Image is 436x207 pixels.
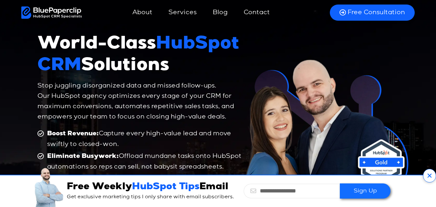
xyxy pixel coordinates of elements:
[21,6,82,19] img: BluePaperClip Logo White
[82,5,322,20] nav: Menu
[47,131,99,137] b: Boost Revenue:
[206,5,234,20] a: Blog
[340,183,390,199] button: Sign Up
[354,187,377,195] span: Sign Up
[37,81,244,122] p: Stop juggling disorganized data and missed follow-ups. Our HubSpot agency optimizes every stage o...
[67,194,234,200] span: Get exclusive marketing tips I only share with email subscribers.
[46,151,244,172] span: Offload mundane tasks onto HubSpot automations so reps can sell, not babysit spreadsheets.
[126,5,159,20] a: About
[47,153,119,160] b: Eliminate Busywork:
[46,174,244,195] span: Track performance with crystal-clear dashboards and forecasts—no more guesswork.
[34,167,64,207] img: Is your CRM holding you back (2)
[132,182,199,192] span: HubSpot Tips
[37,34,244,78] h1: World-Class Solutions
[46,129,244,150] span: Capture every high-value lead and move swiftly to closed-won.
[330,5,415,21] a: Free Consultation
[348,8,405,17] span: Free Consultation
[237,5,276,20] a: Contact
[67,181,237,193] h3: Free Weekly Email
[162,5,203,20] a: Services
